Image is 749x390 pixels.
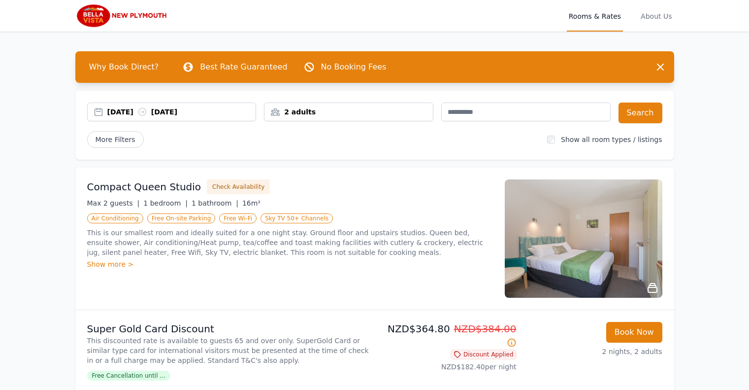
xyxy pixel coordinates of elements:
[87,213,143,223] span: Air Conditioning
[87,371,170,381] span: Free Cancellation until ...
[87,131,144,148] span: More Filters
[207,179,270,194] button: Check Availability
[454,323,517,335] span: NZD$384.00
[219,213,257,223] span: Free Wi-Fi
[606,322,662,343] button: Book Now
[81,57,167,77] span: Why Book Direct?
[264,107,433,117] div: 2 adults
[200,61,287,73] p: Best Rate Guaranteed
[192,199,238,207] span: 1 bathroom |
[242,199,261,207] span: 16m²
[561,136,662,143] label: Show all room types / listings
[107,107,256,117] div: [DATE] [DATE]
[87,322,371,336] p: Super Gold Card Discount
[75,4,170,28] img: Bella Vista New Plymouth
[143,199,188,207] span: 1 bedroom |
[379,322,517,350] p: NZD$364.80
[524,347,662,356] p: 2 nights, 2 adults
[619,103,662,123] button: Search
[379,362,517,372] p: NZD$182.40 per night
[87,336,371,365] p: This discounted rate is available to guests 65 and over only. SuperGold Card or similar type card...
[147,213,216,223] span: Free On-site Parking
[87,228,493,257] p: This is our smallest room and ideally suited for a one night stay. Ground floor and upstairs stud...
[87,199,140,207] span: Max 2 guests |
[321,61,387,73] p: No Booking Fees
[451,350,517,359] span: Discount Applied
[87,180,201,194] h3: Compact Queen Studio
[261,213,333,223] span: Sky TV 50+ Channels
[87,259,493,269] div: Show more >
